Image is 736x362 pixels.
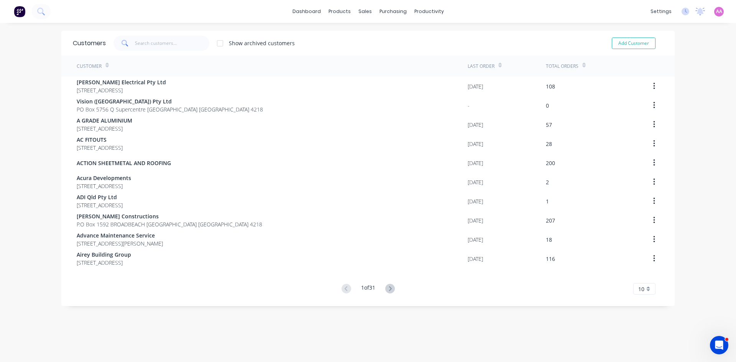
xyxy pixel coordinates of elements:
span: [STREET_ADDRESS] [77,124,132,133]
div: [DATE] [468,178,483,186]
div: [DATE] [468,236,483,244]
div: [DATE] [468,121,483,129]
iframe: Intercom live chat [710,336,728,354]
div: [DATE] [468,216,483,224]
div: 200 [546,159,555,167]
span: AC FITOUTS [77,136,123,144]
div: [DATE] [468,255,483,263]
span: PO Box 5756 Q Supercentre [GEOGRAPHIC_DATA] [GEOGRAPHIC_DATA] 4218 [77,105,263,113]
div: [DATE] [468,159,483,167]
div: 0 [546,102,549,110]
span: [STREET_ADDRESS][PERSON_NAME] [77,239,163,247]
span: Advance Maintenance Service [77,231,163,239]
div: sales [355,6,376,17]
span: [STREET_ADDRESS] [77,201,123,209]
div: [DATE] [468,82,483,90]
span: [STREET_ADDRESS] [77,259,131,267]
span: [STREET_ADDRESS] [77,86,166,94]
span: Airey Building Group [77,251,131,259]
span: [PERSON_NAME] Constructions [77,212,262,220]
div: settings [647,6,675,17]
div: 116 [546,255,555,263]
div: - [468,102,470,110]
button: Add Customer [612,38,655,49]
span: ACTION SHEETMETAL AND ROOFING [77,159,171,167]
div: productivity [411,6,448,17]
div: 1 [546,197,549,205]
div: 2 [546,178,549,186]
div: 28 [546,140,552,148]
span: AA [716,8,722,15]
span: [STREET_ADDRESS] [77,144,123,152]
div: purchasing [376,6,411,17]
span: ADI Qld Pty Ltd [77,193,123,201]
span: [PERSON_NAME] Electrical Pty Ltd [77,78,166,86]
span: Vision ([GEOGRAPHIC_DATA]) Pty Ltd [77,97,263,105]
div: [DATE] [468,140,483,148]
div: 18 [546,236,552,244]
span: Acura Developments [77,174,131,182]
div: 1 of 31 [361,283,375,295]
div: Total Orders [546,63,578,70]
span: [STREET_ADDRESS] [77,182,131,190]
div: Show archived customers [229,39,295,47]
div: Customers [73,39,106,48]
a: dashboard [289,6,325,17]
div: 207 [546,216,555,224]
div: Last Order [468,63,495,70]
span: P.O Box 1592 BROADBEACH [GEOGRAPHIC_DATA] [GEOGRAPHIC_DATA] 4218 [77,220,262,228]
span: 10 [638,285,644,293]
div: products [325,6,355,17]
div: 57 [546,121,552,129]
div: [DATE] [468,197,483,205]
div: Customer [77,63,102,70]
input: Search customers... [135,36,210,51]
span: A GRADE ALUMINIUM [77,116,132,124]
img: Factory [14,6,25,17]
div: 108 [546,82,555,90]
